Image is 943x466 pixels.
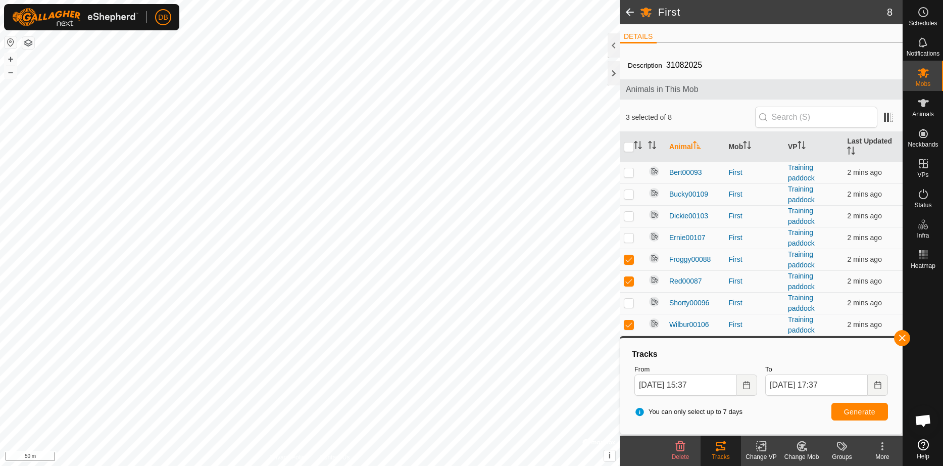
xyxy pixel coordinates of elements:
p-sorticon: Activate to sort [648,143,656,151]
span: Notifications [907,51,939,57]
img: returning off [648,252,660,264]
div: First [728,189,780,200]
span: i [609,451,611,460]
img: returning off [648,187,660,199]
span: Ernie00107 [669,232,706,243]
button: Choose Date [868,375,888,396]
a: Help [903,435,943,463]
span: 15 Oct 2025, 5:34 pm [847,320,881,329]
button: Generate [831,403,888,421]
li: DETAILS [620,31,657,43]
span: 31082025 [662,57,706,73]
span: Help [917,453,929,459]
div: First [728,319,780,330]
span: Wilbur00106 [669,319,709,330]
span: 3 selected of 8 [626,112,755,123]
span: 15 Oct 2025, 5:34 pm [847,277,881,285]
div: Groups [822,452,862,461]
span: Heatmap [911,263,935,269]
p-sorticon: Activate to sort [743,143,751,151]
span: Delete [672,453,689,460]
span: Mobs [916,81,930,87]
img: returning off [648,274,660,286]
span: 15 Oct 2025, 5:34 pm [847,255,881,263]
a: Training paddock [788,294,815,312]
div: First [728,298,780,308]
h2: First [658,6,887,18]
th: Last Updated [843,132,903,162]
a: Contact Us [320,453,350,462]
a: Training paddock [788,228,815,247]
img: returning off [648,296,660,308]
span: 8 [887,5,892,20]
span: VPs [917,172,928,178]
span: 15 Oct 2025, 5:34 pm [847,212,881,220]
img: returning off [648,165,660,177]
a: Training paddock [788,315,815,334]
label: Description [628,62,662,69]
span: You can only select up to 7 days [634,407,742,417]
th: Animal [665,132,725,162]
img: Gallagher Logo [12,8,138,26]
a: Privacy Policy [270,453,308,462]
input: Search (S) [755,107,877,128]
button: Map Layers [22,37,34,49]
th: Mob [724,132,784,162]
span: Shorty00096 [669,298,709,308]
div: First [728,167,780,178]
button: Choose Date [737,375,757,396]
div: First [728,254,780,265]
span: 15 Oct 2025, 5:34 pm [847,234,881,242]
span: Red00087 [669,276,702,287]
a: Training paddock [788,163,815,182]
img: returning off [648,317,660,330]
p-sorticon: Activate to sort [693,143,701,151]
div: Change VP [741,452,781,461]
div: Open chat [908,405,938,436]
a: Training paddock [788,250,815,269]
span: Froggy00088 [669,254,711,265]
div: First [728,211,780,221]
a: Training paddock [788,207,815,225]
span: Dickie00103 [669,211,708,221]
span: 15 Oct 2025, 5:34 pm [847,168,881,176]
span: Generate [844,408,875,416]
a: Training paddock [788,185,815,204]
span: Status [914,202,931,208]
div: Tracks [630,348,892,360]
div: Change Mob [781,452,822,461]
a: Training paddock [788,272,815,291]
label: To [765,364,888,375]
label: From [634,364,757,375]
span: Neckbands [908,142,938,148]
button: i [604,450,615,461]
button: Reset Map [5,36,17,49]
span: Bucky00109 [669,189,708,200]
th: VP [784,132,843,162]
span: Animals [912,111,934,117]
button: – [5,66,17,78]
span: Infra [917,232,929,239]
span: Bert00093 [669,167,702,178]
p-sorticon: Activate to sort [634,143,642,151]
div: More [862,452,903,461]
div: Tracks [701,452,741,461]
p-sorticon: Activate to sort [847,148,855,156]
div: First [728,232,780,243]
span: Animals in This Mob [626,83,897,96]
button: + [5,53,17,65]
img: returning off [648,230,660,243]
span: 15 Oct 2025, 5:34 pm [847,190,881,198]
img: returning off [648,209,660,221]
span: 15 Oct 2025, 5:34 pm [847,299,881,307]
span: Schedules [909,20,937,26]
p-sorticon: Activate to sort [798,143,806,151]
span: DB [158,12,168,23]
div: First [728,276,780,287]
